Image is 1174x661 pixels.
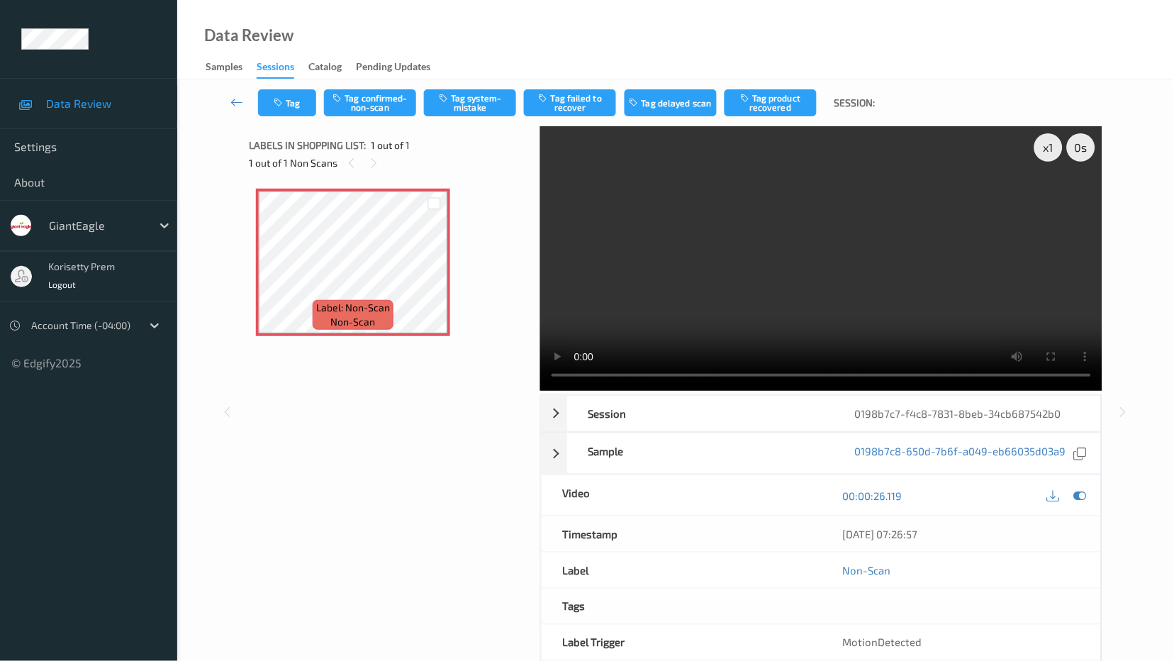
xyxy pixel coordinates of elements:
[257,60,294,79] div: Sessions
[542,589,822,624] div: Tags
[308,60,342,77] div: Catalog
[567,396,834,431] div: Session
[356,57,445,77] a: Pending Updates
[424,89,516,116] button: Tag system-mistake
[1034,133,1063,162] div: x 1
[324,89,416,116] button: Tag confirmed-non-scan
[542,516,822,552] div: Timestamp
[842,527,1080,541] div: [DATE] 07:26:57
[542,625,822,660] div: Label Trigger
[258,89,316,116] button: Tag
[249,138,366,152] span: Labels in shopping list:
[567,433,834,474] div: Sample
[542,552,822,588] div: Label
[1067,133,1095,162] div: 0 s
[855,444,1066,463] a: 0198b7c8-650d-7b6f-a049-eb66035d03a9
[542,475,822,516] div: Video
[842,489,902,503] a: 00:00:26.119
[834,396,1101,431] div: 0198b7c7-f4c8-7831-8beb-34cb687542b0
[821,625,1101,660] div: MotionDetected
[316,301,390,315] span: Label: Non-Scan
[625,89,717,116] button: Tag delayed scan
[541,395,1102,432] div: Session0198b7c7-f4c8-7831-8beb-34cb687542b0
[842,563,890,577] a: Non-Scan
[257,57,308,79] a: Sessions
[356,60,430,77] div: Pending Updates
[249,154,530,172] div: 1 out of 1 Non Scans
[371,138,410,152] span: 1 out of 1
[725,89,817,116] button: Tag product recovered
[834,96,876,110] span: Session:
[541,433,1102,474] div: Sample0198b7c8-650d-7b6f-a049-eb66035d03a9
[206,60,242,77] div: Samples
[308,57,356,77] a: Catalog
[331,315,376,329] span: non-scan
[206,57,257,77] a: Samples
[524,89,616,116] button: Tag failed to recover
[204,28,293,43] div: Data Review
